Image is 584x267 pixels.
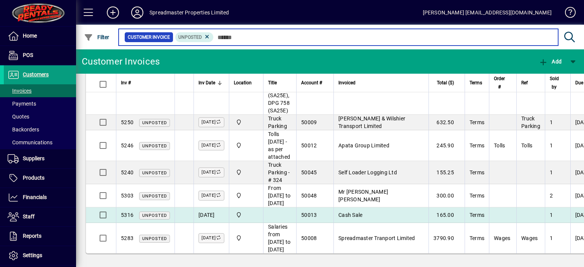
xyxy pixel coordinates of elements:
div: Ref [521,79,540,87]
a: Backorders [4,123,76,136]
button: Add [101,6,125,19]
div: Inv Date [198,79,224,87]
a: Quotes [4,110,76,123]
span: Ref [521,79,528,87]
span: From [DATE] to [DATE] [268,185,290,206]
span: 965 State Highway 2 [234,234,259,242]
span: Location [234,79,252,87]
a: POS [4,46,76,65]
span: Terms [470,169,484,175]
mat-chip: Customer Invoice Status: Unposted [175,32,214,42]
a: Home [4,27,76,46]
div: Order # [494,74,512,91]
span: 50013 [301,212,317,218]
span: 5316 [121,212,133,218]
span: Terms [470,142,484,149]
a: Invoices [4,84,76,97]
span: Terms [470,79,482,87]
span: Customers [23,71,49,77]
span: Unposted [142,236,167,241]
a: Communications [4,136,76,149]
span: 5283 [121,235,133,241]
span: 2 [550,193,553,199]
label: [DATE] [198,191,224,201]
span: 5250 [121,119,133,125]
span: Unposted [142,144,167,149]
span: 965 State Highway 2 [234,191,259,200]
span: 50012 [301,142,317,149]
span: 5240 [121,169,133,175]
span: 965 State Highway 2 [234,118,259,126]
span: Truck Parking [521,115,540,129]
span: 1 [550,119,553,125]
span: Mr [PERSON_NAME] [PERSON_NAME] [338,189,388,202]
a: Payments [4,97,76,110]
span: Terms [470,235,484,241]
span: Unposted [142,194,167,199]
a: Knowledge Base [559,2,574,26]
span: 1 [550,235,553,241]
a: Reports [4,227,76,246]
span: Settings [23,252,42,258]
span: Reports [23,233,41,239]
span: Wages [521,235,538,241]
span: Unposted [178,35,202,40]
td: 245.90 [428,130,465,161]
span: Account # [301,79,322,87]
div: Spreadmaster Properties Limited [149,6,229,19]
a: Staff [4,207,76,226]
span: Terms [470,193,484,199]
label: [DATE] [198,233,224,243]
span: Invoices [8,88,32,94]
span: Terms [470,119,484,125]
span: Total ($) [437,79,454,87]
td: 155.25 [428,161,465,184]
span: Tolls [DATE] - as per attached [268,131,290,160]
span: 1 [550,169,553,175]
span: 5246 [121,142,133,149]
span: Cash Sale [338,212,362,218]
span: Staff [23,213,35,220]
span: Communications [8,139,52,145]
button: Profile [125,6,149,19]
div: Total ($) [433,79,461,87]
span: Unposted [142,120,167,125]
button: Add [537,55,563,68]
td: 632.50 [428,115,465,130]
a: Financials [4,188,76,207]
span: 50008 [301,235,317,241]
span: 50045 [301,169,317,175]
span: Unposted [142,171,167,175]
span: 50009 [301,119,317,125]
span: 5303 [121,193,133,199]
span: Truck Parking - # 324 [268,162,290,183]
span: Apata Group Limited [338,142,389,149]
span: Invoiced [338,79,355,87]
span: Spreadmaster Tranport Limited [338,235,415,241]
span: Order # [494,74,505,91]
td: 300.00 [428,184,465,207]
span: [PERSON_NAME] & Wilshier Transport Limited [338,115,405,129]
td: 165.00 [428,207,465,223]
span: Tolls [521,142,532,149]
td: 3790.90 [428,223,465,253]
span: Truck Parking [268,115,287,129]
div: Location [234,79,259,87]
span: Sold by [550,74,559,91]
span: Home [23,33,37,39]
div: Account # [301,79,329,87]
span: Backorders [8,126,39,133]
span: Products [23,175,44,181]
td: [DATE] [194,207,229,223]
span: Unposted [142,213,167,218]
span: 965 State Highway 2 [234,141,259,150]
span: 50048 [301,193,317,199]
div: Sold by [550,74,566,91]
span: Quotes [8,114,29,120]
span: 1 [550,212,553,218]
span: Inv Date [198,79,215,87]
span: Wages [494,235,510,241]
div: Inv # [121,79,170,87]
div: [PERSON_NAME] [EMAIL_ADDRESS][DOMAIN_NAME] [423,6,552,19]
span: 965 State Highway 2 [234,168,259,177]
